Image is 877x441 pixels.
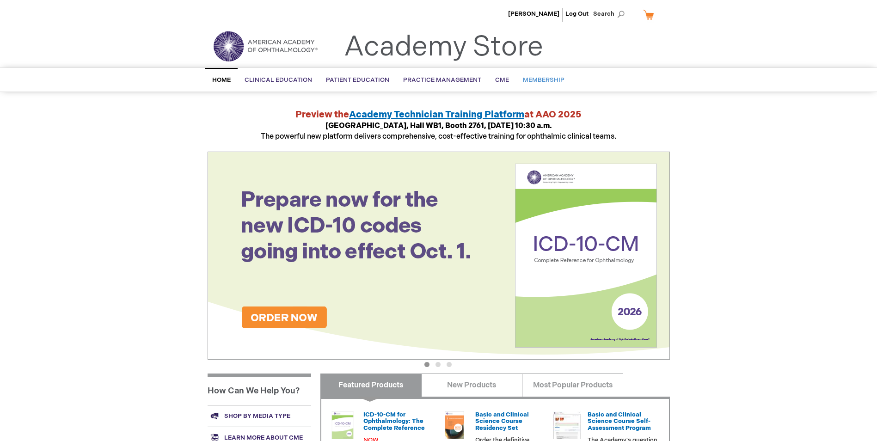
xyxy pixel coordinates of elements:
[447,362,452,367] button: 3 of 3
[421,374,522,397] a: New Products
[208,374,311,405] h1: How Can We Help You?
[435,362,441,367] button: 2 of 3
[329,411,356,439] img: 0120008u_42.png
[495,76,509,84] span: CME
[508,10,559,18] a: [PERSON_NAME]
[553,411,581,439] img: bcscself_20.jpg
[522,374,623,397] a: Most Popular Products
[208,405,311,427] a: Shop by media type
[403,76,481,84] span: Practice Management
[320,374,422,397] a: Featured Products
[363,411,425,432] a: ICD-10-CM for Ophthalmology: The Complete Reference
[523,76,564,84] span: Membership
[588,411,651,432] a: Basic and Clinical Science Course Self-Assessment Program
[349,109,524,120] a: Academy Technician Training Platform
[295,109,582,120] strong: Preview the at AAO 2025
[212,76,231,84] span: Home
[475,411,529,432] a: Basic and Clinical Science Course Residency Set
[245,76,312,84] span: Clinical Education
[326,76,389,84] span: Patient Education
[325,122,552,130] strong: [GEOGRAPHIC_DATA], Hall WB1, Booth 2761, [DATE] 10:30 a.m.
[424,362,429,367] button: 1 of 3
[565,10,589,18] a: Log Out
[344,31,543,64] a: Academy Store
[593,5,628,23] span: Search
[441,411,468,439] img: 02850963u_47.png
[261,122,616,141] span: The powerful new platform delivers comprehensive, cost-effective training for ophthalmic clinical...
